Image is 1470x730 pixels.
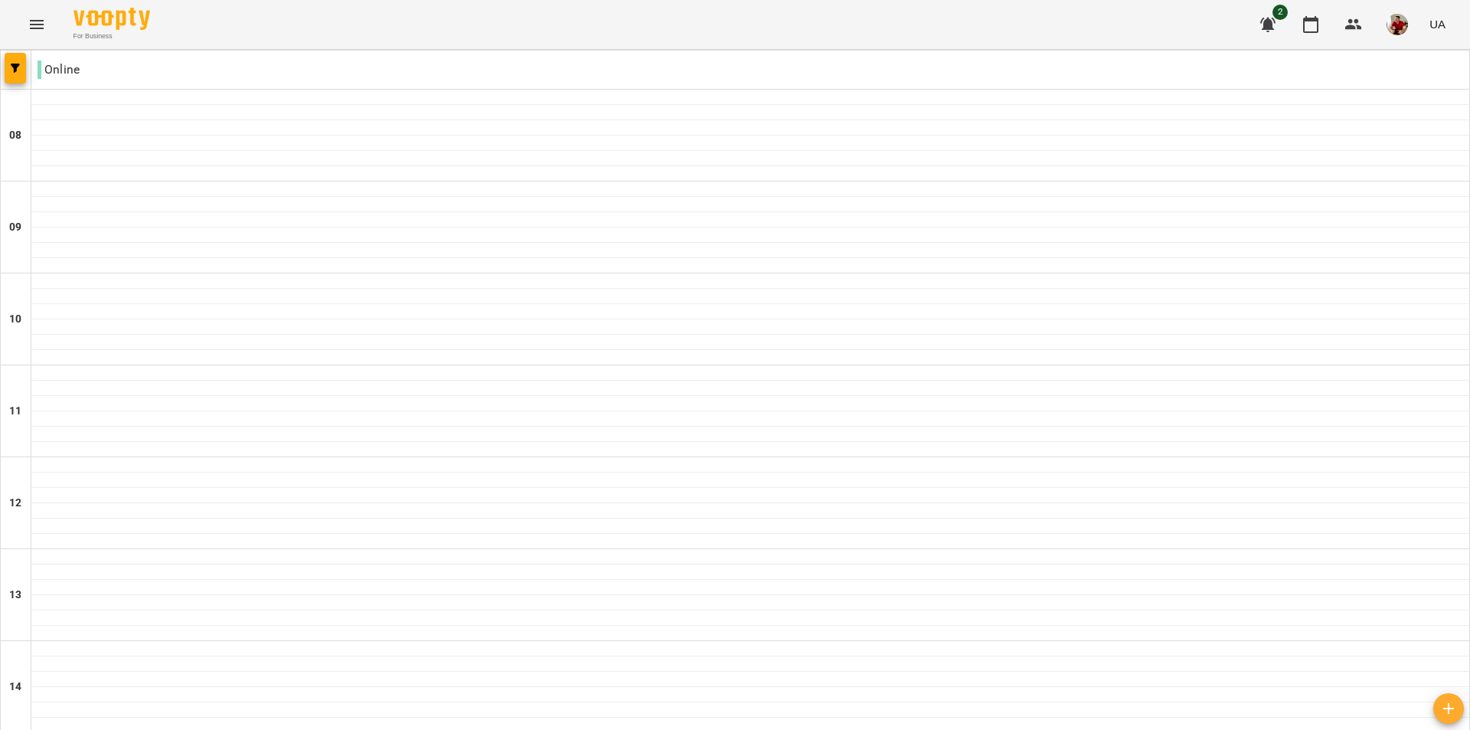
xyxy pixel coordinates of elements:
h6: 10 [9,311,21,328]
h6: 12 [9,495,21,512]
span: 2 [1272,5,1288,20]
span: UA [1429,16,1445,32]
button: Menu [18,6,55,43]
img: 2f467ba34f6bcc94da8486c15015e9d3.jpg [1387,14,1408,35]
h6: 09 [9,219,21,236]
img: Voopty Logo [73,8,150,30]
span: For Business [73,31,150,41]
p: Online [38,61,80,79]
h6: 11 [9,403,21,420]
h6: 08 [9,127,21,144]
h6: 14 [9,679,21,696]
button: Створити урок [1433,693,1464,724]
h6: 13 [9,587,21,604]
button: UA [1423,10,1452,38]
